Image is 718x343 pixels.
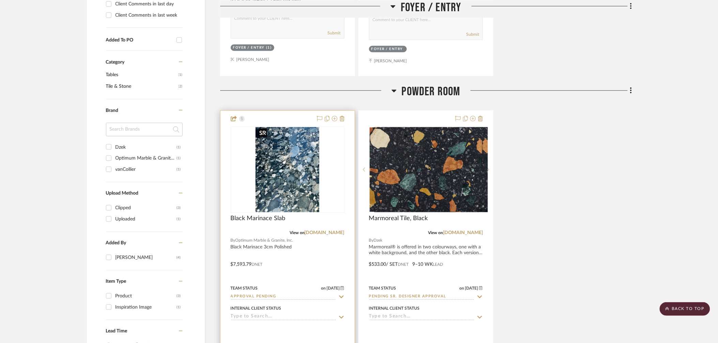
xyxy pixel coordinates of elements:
span: Added By [106,241,126,246]
div: Product [116,291,177,302]
a: [DOMAIN_NAME] [305,231,345,235]
div: Dzek [116,142,177,153]
scroll-to-top-button: BACK TO TOP [660,302,710,316]
div: Team Status [369,285,396,292]
span: By [369,238,374,244]
img: Marmoreal Tile, Black [370,128,482,212]
div: (1) [177,302,181,313]
div: Internal Client Status [369,306,420,312]
input: Type to Search… [369,314,475,321]
span: Marmoreal Tile, Black [369,215,428,223]
div: Internal Client Status [231,306,281,312]
img: Black Marinace Slab [256,127,319,212]
button: Submit [328,30,341,36]
input: Search Brands [106,123,183,136]
div: (1) [266,46,272,51]
div: (3) [177,291,181,302]
div: vanCollier [116,164,177,175]
span: [DATE] [326,286,340,291]
span: Brand [106,108,119,113]
span: Tile & Stone [106,81,177,92]
div: Optimum Marble & Granite, Inc. [116,153,177,164]
span: Lead Time [106,329,127,334]
input: Type to Search… [369,294,475,300]
div: [PERSON_NAME] [116,252,177,263]
span: on [321,287,326,291]
span: By [231,238,235,244]
div: Clipped [116,203,177,214]
span: Upload Method [106,191,139,196]
div: Team Status [231,285,258,292]
a: [DOMAIN_NAME] [443,231,483,235]
span: (2) [179,81,183,92]
span: Category [106,60,125,65]
span: View on [428,231,443,235]
input: Type to Search… [231,314,336,321]
span: Optimum Marble & Granite, Inc. [235,238,293,244]
span: [DATE] [464,286,479,291]
button: Submit [466,32,479,38]
div: Added To PO [106,37,173,43]
div: (3) [177,203,181,214]
span: View on [290,231,305,235]
div: 0 [231,127,344,213]
span: Tables [106,69,177,81]
span: Powder Room [402,85,460,99]
div: Client Comments in last week [116,10,181,21]
span: Black Marinace Slab [231,215,286,223]
input: Type to Search… [231,294,336,300]
span: Item Type [106,279,126,284]
div: (1) [177,214,181,225]
div: (1) [177,164,181,175]
span: on [460,287,464,291]
div: Uploaded [116,214,177,225]
div: (4) [177,252,181,263]
div: Foyer / Entry [233,46,265,51]
span: (1) [179,69,183,80]
span: Dzek [374,238,383,244]
div: (1) [177,142,181,153]
div: (1) [177,153,181,164]
div: Inspiration Image [116,302,177,313]
div: Foyer / Entry [371,47,403,52]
